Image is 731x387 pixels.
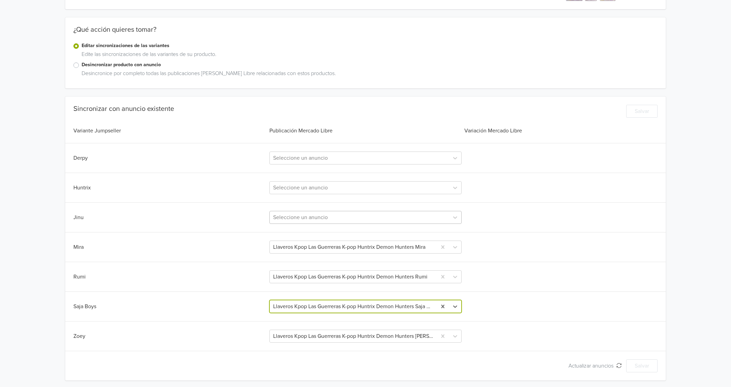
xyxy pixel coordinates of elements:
div: Jinu [73,213,268,221]
div: Mira [73,243,268,251]
div: Desincronice por completo todas las publicaciones [PERSON_NAME] Libre relacionadas con estos prod... [79,69,658,80]
div: Huntrix [73,184,268,192]
button: Actualizar anuncios [564,359,626,372]
div: ¿Qué acción quieres tomar? [65,26,666,42]
div: Variante Jumpseller [73,127,268,135]
div: Variación Mercado Libre [463,127,658,135]
div: Saja Boys [73,302,268,311]
div: Derpy [73,154,268,162]
div: Rumi [73,273,268,281]
div: Edite las sincronizaciones de las variantes de su producto. [79,50,658,61]
div: Sincronizar con anuncio existente [73,105,174,113]
button: Salvar [626,359,658,372]
label: Desincronizar producto con anuncio [82,61,658,69]
div: Publicación Mercado Libre [268,127,463,135]
div: Zoey [73,332,268,340]
button: Salvar [626,105,658,118]
span: Actualizar anuncios [568,362,616,369]
label: Editar sincronizaciones de las variantes [82,42,658,49]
